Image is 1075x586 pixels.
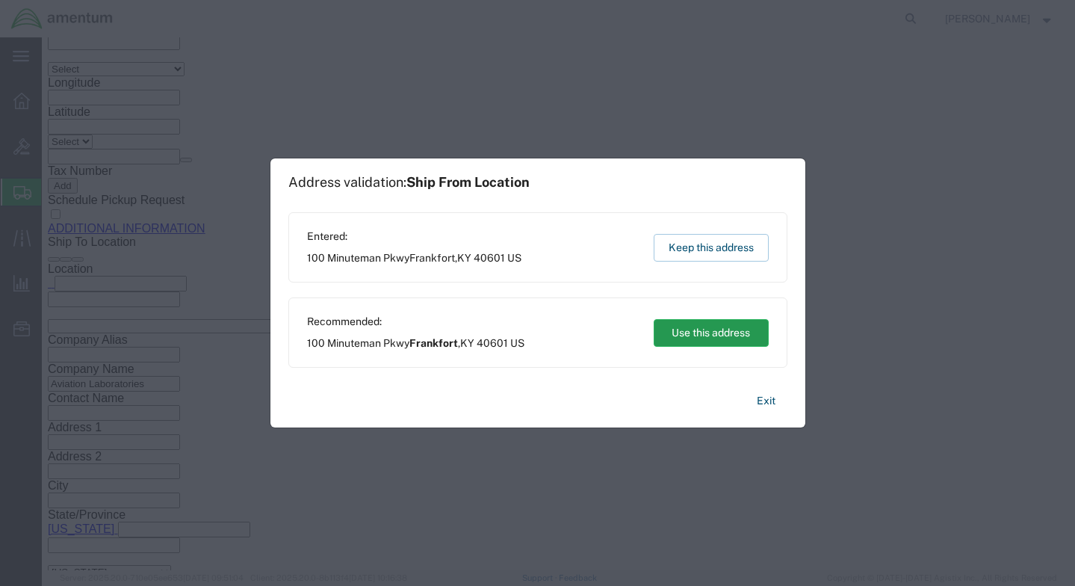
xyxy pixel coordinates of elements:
[409,337,458,349] span: Frankfort
[457,252,471,264] span: KY
[507,252,521,264] span: US
[307,336,524,351] span: 100 Minuteman Pkwy ,
[409,252,455,264] span: Frankfort
[654,234,769,262] button: Keep this address
[745,388,787,414] button: Exit
[474,252,505,264] span: 40601
[307,229,521,244] span: Entered:
[307,250,521,266] span: 100 Minuteman Pkwy ,
[654,319,769,347] button: Use this address
[307,314,524,330] span: Recommended:
[406,174,530,190] span: Ship From Location
[477,337,508,349] span: 40601
[460,337,474,349] span: KY
[510,337,524,349] span: US
[288,174,530,191] h1: Address validation:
